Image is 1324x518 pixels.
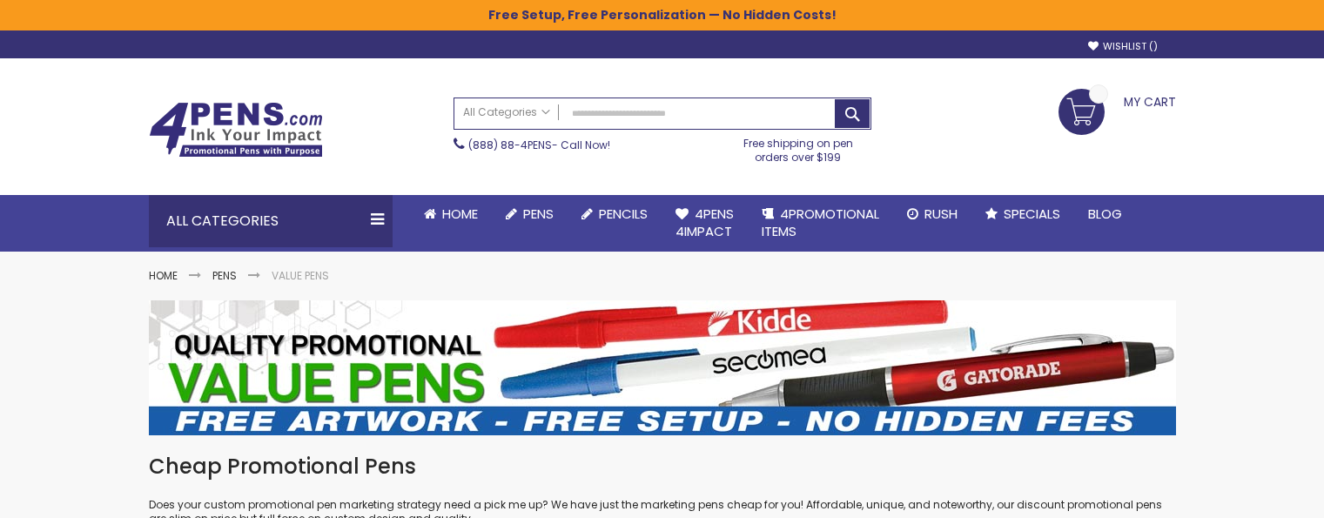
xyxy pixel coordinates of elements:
[893,195,971,233] a: Rush
[662,195,748,252] a: 4Pens4impact
[924,205,958,223] span: Rush
[149,102,323,158] img: 4Pens Custom Pens and Promotional Products
[1004,205,1060,223] span: Specials
[1088,40,1158,53] a: Wishlist
[1074,195,1136,233] a: Blog
[454,98,559,127] a: All Categories
[468,138,552,152] a: (888) 88-4PENS
[463,105,550,119] span: All Categories
[762,205,879,240] span: 4PROMOTIONAL ITEMS
[272,268,329,283] strong: Value Pens
[149,300,1176,435] img: Value Pens
[492,195,568,233] a: Pens
[442,205,478,223] span: Home
[748,195,893,252] a: 4PROMOTIONALITEMS
[410,195,492,233] a: Home
[725,130,871,165] div: Free shipping on pen orders over $199
[1088,205,1122,223] span: Blog
[675,205,734,240] span: 4Pens 4impact
[568,195,662,233] a: Pencils
[971,195,1074,233] a: Specials
[149,195,393,247] div: All Categories
[212,268,237,283] a: Pens
[523,205,554,223] span: Pens
[149,453,1176,481] h1: Cheap Promotional Pens
[599,205,648,223] span: Pencils
[468,138,610,152] span: - Call Now!
[149,268,178,283] a: Home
